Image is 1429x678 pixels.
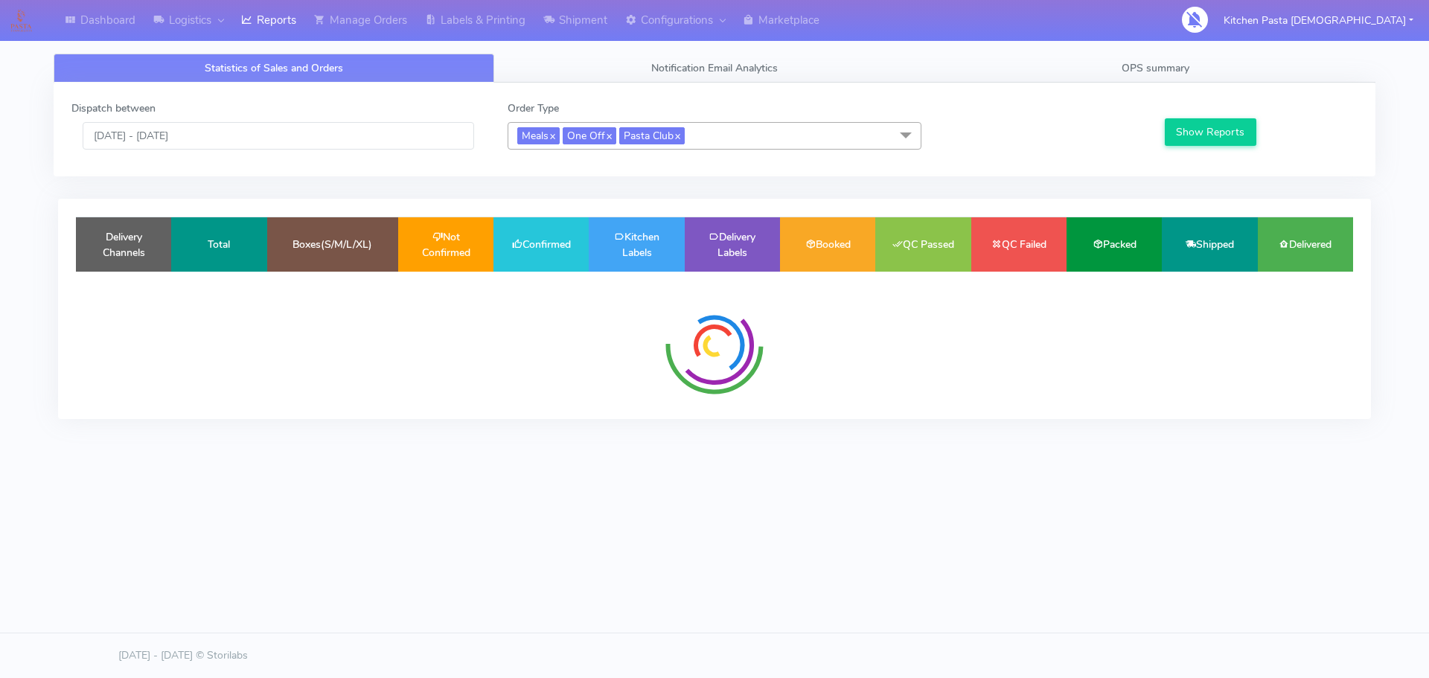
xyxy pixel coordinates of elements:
span: One Off [563,127,616,144]
button: Kitchen Pasta [DEMOGRAPHIC_DATA] [1212,5,1425,36]
label: Dispatch between [71,100,156,116]
ul: Tabs [54,54,1375,83]
td: QC Failed [971,217,1067,272]
a: x [549,127,555,143]
button: Show Reports [1165,118,1256,146]
td: Kitchen Labels [589,217,684,272]
span: Meals [517,127,560,144]
td: Boxes(S/M/L/XL) [267,217,398,272]
input: Pick the Daterange [83,122,474,150]
td: QC Passed [875,217,971,272]
td: Booked [780,217,875,272]
td: Packed [1067,217,1162,272]
span: Notification Email Analytics [651,61,778,75]
img: spinner-radial.svg [659,290,770,401]
span: Statistics of Sales and Orders [205,61,343,75]
a: x [605,127,612,143]
td: Total [171,217,266,272]
td: Delivered [1258,217,1353,272]
td: Delivery Labels [685,217,780,272]
td: Confirmed [493,217,589,272]
td: Not Confirmed [398,217,493,272]
span: OPS summary [1122,61,1189,75]
label: Order Type [508,100,559,116]
a: x [674,127,680,143]
td: Delivery Channels [76,217,171,272]
td: Shipped [1162,217,1257,272]
span: Pasta Club [619,127,685,144]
